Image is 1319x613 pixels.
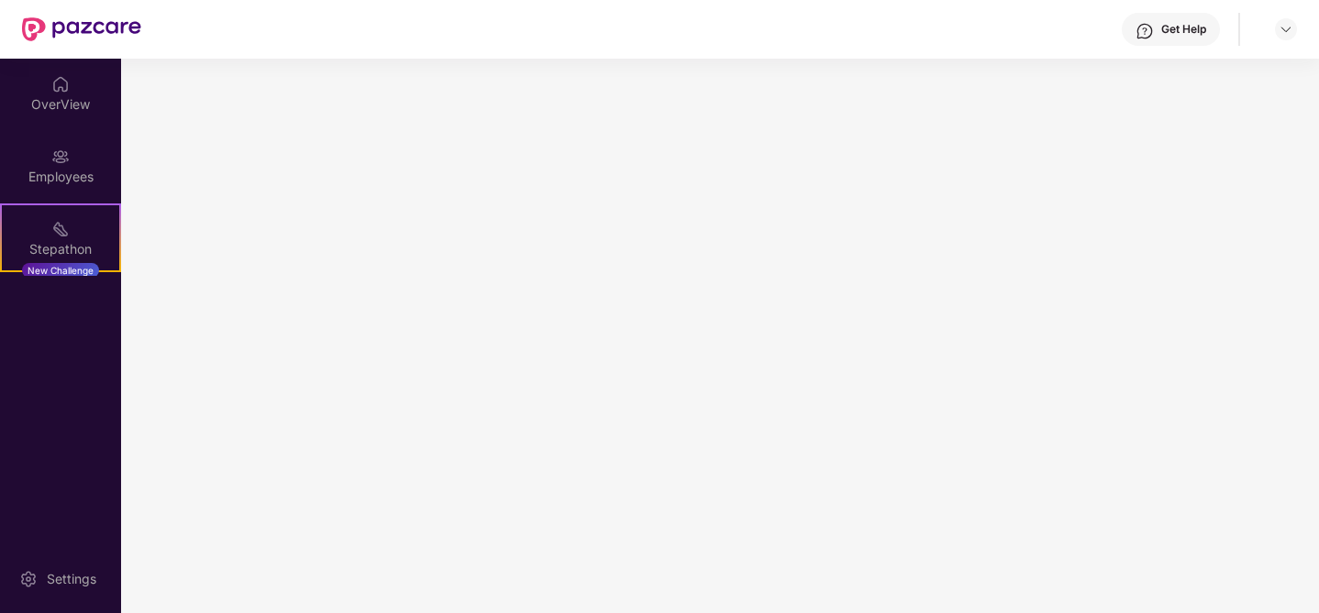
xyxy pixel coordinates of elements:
[51,75,70,93] img: svg+xml;base64,PHN2ZyBpZD0iSG9tZSIgeG1sbnM9Imh0dHA6Ly93d3cudzMub3JnLzIwMDAvc3ZnIiB3aWR0aD0iMjAiIG...
[1161,22,1206,37] div: Get Help
[2,240,119,258] div: Stepathon
[51,148,70,166] img: svg+xml;base64,PHN2ZyBpZD0iRW1wbG95ZWVzIiB4bWxucz0iaHR0cDovL3d3dy53My5vcmcvMjAwMC9zdmciIHdpZHRoPS...
[1136,22,1154,40] img: svg+xml;base64,PHN2ZyBpZD0iSGVscC0zMngzMiIgeG1sbnM9Imh0dHA6Ly93d3cudzMub3JnLzIwMDAvc3ZnIiB3aWR0aD...
[19,570,38,588] img: svg+xml;base64,PHN2ZyBpZD0iU2V0dGluZy0yMHgyMCIgeG1sbnM9Imh0dHA6Ly93d3cudzMub3JnLzIwMDAvc3ZnIiB3aW...
[41,570,102,588] div: Settings
[51,220,70,238] img: svg+xml;base64,PHN2ZyB4bWxucz0iaHR0cDovL3d3dy53My5vcmcvMjAwMC9zdmciIHdpZHRoPSIyMSIgaGVpZ2h0PSIyMC...
[22,263,99,278] div: New Challenge
[22,17,141,41] img: New Pazcare Logo
[1279,22,1293,37] img: svg+xml;base64,PHN2ZyBpZD0iRHJvcGRvd24tMzJ4MzIiIHhtbG5zPSJodHRwOi8vd3d3LnczLm9yZy8yMDAwL3N2ZyIgd2...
